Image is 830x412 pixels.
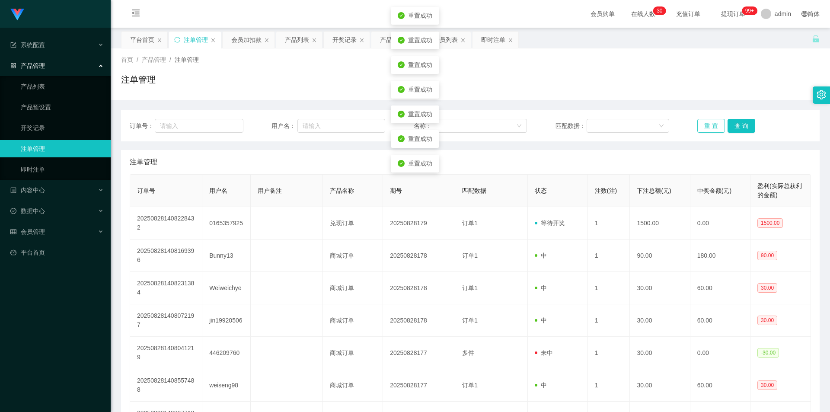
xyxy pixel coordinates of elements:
a: 产品预设置 [21,99,104,116]
span: 重置成功 [408,61,432,68]
i: icon: check-circle [398,61,405,68]
td: 202508281408169396 [130,240,202,272]
td: 商城订单 [323,272,383,304]
td: 20250828178 [383,272,455,304]
sup: 997 [742,6,757,15]
span: 用户备注 [258,187,282,194]
td: Weiweichye [202,272,250,304]
i: icon: check-circle [398,37,405,44]
td: 60.00 [690,272,750,304]
a: 开奖记录 [21,119,104,137]
span: / [137,56,138,63]
td: 0.00 [690,207,750,240]
span: 中 [535,317,547,324]
div: 平台首页 [130,32,154,48]
span: 期号 [390,187,402,194]
span: 注单管理 [175,56,199,63]
td: 30.00 [630,272,690,304]
td: 60.00 [690,369,750,402]
td: jin19920506 [202,304,250,337]
td: Bunny13 [202,240,250,272]
td: 1 [588,337,630,369]
span: 订单号： [130,121,155,131]
button: 重 置 [697,119,725,133]
td: 20250828177 [383,337,455,369]
span: 用户名： [271,121,297,131]
span: 充值订单 [672,11,705,17]
span: 盈利(实际总获利的金额) [757,182,802,198]
span: 订单1 [462,382,478,389]
span: 中 [535,284,547,291]
input: 请输入 [155,119,243,133]
span: 重置成功 [408,86,432,93]
span: 在线人数 [627,11,660,17]
span: 等待开奖 [535,220,565,227]
span: 订单1 [462,220,478,227]
span: 产品管理 [142,56,166,63]
h1: 注单管理 [121,73,156,86]
td: 商城订单 [323,304,383,337]
span: 产品管理 [10,62,45,69]
i: 图标: profile [10,187,16,193]
i: 图标: close [264,38,269,43]
span: 30.00 [757,380,777,390]
span: 多件 [462,349,474,356]
span: 中奖金额(元) [697,187,731,194]
a: 产品列表 [21,78,104,95]
td: 兑现订单 [323,207,383,240]
span: 匹配数据： [555,121,587,131]
td: 446209760 [202,337,250,369]
td: 20250828177 [383,369,455,402]
i: icon: check-circle [398,86,405,93]
span: 90.00 [757,251,777,260]
i: icon: check-circle [398,160,405,167]
a: 图标: dashboard平台首页 [10,244,104,261]
div: 会员列表 [434,32,458,48]
td: 1 [588,369,630,402]
td: 20250828178 [383,240,455,272]
span: 中 [535,252,547,259]
div: 开奖记录 [332,32,357,48]
span: 首页 [121,56,133,63]
span: 重置成功 [408,160,432,167]
sup: 30 [653,6,666,15]
i: 图标: close [157,38,162,43]
span: 状态 [535,187,547,194]
span: 30.00 [757,316,777,325]
span: 系统配置 [10,42,45,48]
i: 图标: check-circle-o [10,208,16,214]
i: 图标: close [508,38,513,43]
td: 20250828178 [383,304,455,337]
td: 1 [588,272,630,304]
td: 20250828179 [383,207,455,240]
span: 注单管理 [130,157,157,167]
td: 1500.00 [630,207,690,240]
span: 重置成功 [408,12,432,19]
i: 图标: close [312,38,317,43]
i: 图标: table [10,229,16,235]
span: 30.00 [757,283,777,293]
span: 内容中心 [10,187,45,194]
td: 0.00 [690,337,750,369]
span: 数据中心 [10,208,45,214]
a: 即时注单 [21,161,104,178]
img: logo.9652507e.png [10,9,24,21]
td: 202508281408072197 [130,304,202,337]
td: 1 [588,207,630,240]
td: 90.00 [630,240,690,272]
span: 匹配数据 [462,187,486,194]
td: 30.00 [630,337,690,369]
td: 202508281408231384 [130,272,202,304]
i: 图标: setting [817,90,826,99]
span: 重置成功 [408,37,432,44]
span: / [169,56,171,63]
span: 用户名 [209,187,227,194]
td: 30.00 [630,304,690,337]
span: 会员管理 [10,228,45,235]
span: 重置成功 [408,135,432,142]
td: 1 [588,240,630,272]
i: 图标: close [211,38,216,43]
td: 202508281408557488 [130,369,202,402]
span: 注数(注) [595,187,617,194]
div: 注单管理 [184,32,208,48]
